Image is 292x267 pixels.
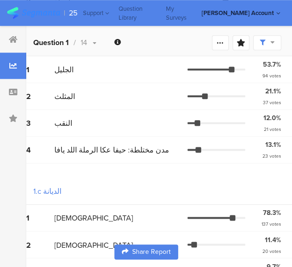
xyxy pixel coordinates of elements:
img: segmanta logo [7,7,60,19]
div: 23 votes [262,153,281,160]
div: 53.7% [263,60,281,69]
a: My Surveys [161,4,197,22]
div: 4 [26,145,54,155]
div: 12.0% [263,113,281,123]
span: النقب [54,118,72,129]
span: / [74,37,76,48]
div: 37 votes [263,99,281,106]
div: Support [83,6,109,20]
div: 11.4% [265,235,281,244]
div: 3 [26,118,54,129]
div: 2 [26,91,54,102]
div: 1 [26,64,54,75]
div: 21 votes [264,126,281,133]
div: 137 votes [262,221,281,228]
div: 94 votes [262,72,281,79]
div: | [64,8,65,18]
div: 1 [26,213,54,223]
span: المثلث [54,91,75,102]
span: Share Report [132,249,171,255]
div: 21.1% [265,86,281,96]
span: الجليل [54,64,74,75]
div: [PERSON_NAME] Account [202,8,274,17]
div: 2 [26,239,54,250]
div: 1.c الديانة [33,186,61,197]
div: 13.1% [265,140,281,150]
a: Question Library [114,4,161,22]
div: 78.3% [263,208,281,218]
span: 14 [81,37,87,48]
span: [DEMOGRAPHIC_DATA] [54,213,133,223]
div: 25 מדד המאחדים אוקטובר [69,8,155,17]
b: Question 1 [33,37,69,48]
span: مدن مختلطة: حيفا عكا الرملة اللد يافا [54,145,169,155]
span: [DEMOGRAPHIC_DATA] [54,239,133,250]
